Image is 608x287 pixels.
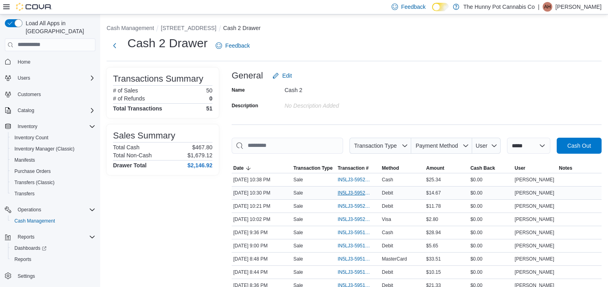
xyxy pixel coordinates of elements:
[225,42,250,50] span: Feedback
[113,87,138,94] h6: # of Sales
[2,121,99,132] button: Inventory
[232,254,292,264] div: [DATE] 8:48 PM
[11,155,38,165] a: Manifests
[113,152,152,159] h6: Total Non-Cash
[285,84,392,93] div: Cash 2
[411,138,472,154] button: Payment Method
[113,144,139,151] h6: Total Cash
[538,2,539,12] p: |
[337,175,378,185] button: IN5LJ3-5952284
[14,179,55,186] span: Transfers (Classic)
[14,57,95,67] span: Home
[476,142,488,149] span: User
[209,95,212,102] p: 0
[14,205,44,215] button: Operations
[14,191,34,197] span: Transfers
[14,122,95,131] span: Inventory
[8,243,99,254] a: Dashboards
[18,123,37,130] span: Inventory
[223,25,261,31] button: Cash 2 Drawer
[14,157,35,163] span: Manifests
[206,87,212,94] p: 50
[382,177,393,183] span: Cash
[232,163,292,173] button: Date
[469,215,513,224] div: $0.00
[337,215,378,224] button: IN5LJ3-5952026
[8,254,99,265] button: Reports
[18,107,34,114] span: Catalog
[515,216,554,223] span: [PERSON_NAME]
[469,241,513,251] div: $0.00
[14,205,95,215] span: Operations
[293,177,303,183] p: Sale
[14,89,95,99] span: Customers
[14,232,38,242] button: Reports
[8,188,99,199] button: Transfers
[426,177,441,183] span: $25.34
[293,165,333,171] span: Transaction Type
[107,38,123,54] button: Next
[544,2,551,12] span: AH
[11,255,34,264] a: Reports
[188,152,212,159] p: $1,679.12
[515,229,554,236] span: [PERSON_NAME]
[2,72,99,84] button: Users
[463,2,535,12] p: The Hunny Pot Cannabis Co
[469,201,513,211] div: $0.00
[282,72,292,80] span: Edit
[337,256,370,262] span: IN5LJ3-5951428
[380,163,424,173] button: Method
[14,168,51,175] span: Purchase Orders
[426,256,441,262] span: $33.51
[8,215,99,227] button: Cash Management
[232,71,263,80] h3: General
[2,56,99,68] button: Home
[432,3,449,11] input: Dark Mode
[337,203,370,209] span: IN5LJ3-5952169
[232,188,292,198] div: [DATE] 10:30 PM
[469,254,513,264] div: $0.00
[14,271,95,281] span: Settings
[113,105,162,112] h4: Total Transactions
[513,163,557,173] button: User
[232,201,292,211] div: [DATE] 10:21 PM
[113,95,145,102] h6: # of Refunds
[382,190,393,196] span: Debit
[2,204,99,215] button: Operations
[18,234,34,240] span: Reports
[472,138,501,154] button: User
[14,218,55,224] span: Cash Management
[293,229,303,236] p: Sale
[11,243,50,253] a: Dashboards
[337,241,378,251] button: IN5LJ3-5951523
[285,99,392,109] div: No Description added
[515,243,554,249] span: [PERSON_NAME]
[11,144,95,154] span: Inventory Manager (Classic)
[192,144,212,151] p: $467.80
[382,165,399,171] span: Method
[14,73,95,83] span: Users
[232,87,245,93] label: Name
[293,269,303,275] p: Sale
[11,133,95,142] span: Inventory Count
[382,216,391,223] span: Visa
[14,73,33,83] button: Users
[382,243,393,249] span: Debit
[11,155,95,165] span: Manifests
[113,74,203,84] h3: Transactions Summary
[515,190,554,196] span: [PERSON_NAME]
[469,175,513,185] div: $0.00
[469,188,513,198] div: $0.00
[515,269,554,275] span: [PERSON_NAME]
[18,207,41,213] span: Operations
[107,24,602,34] nav: An example of EuiBreadcrumbs
[337,177,370,183] span: IN5LJ3-5952284
[469,228,513,237] div: $0.00
[515,256,554,262] span: [PERSON_NAME]
[206,105,212,112] h4: 51
[14,256,31,263] span: Reports
[14,106,37,115] button: Catalog
[11,133,52,142] a: Inventory Count
[113,162,147,169] h4: Drawer Total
